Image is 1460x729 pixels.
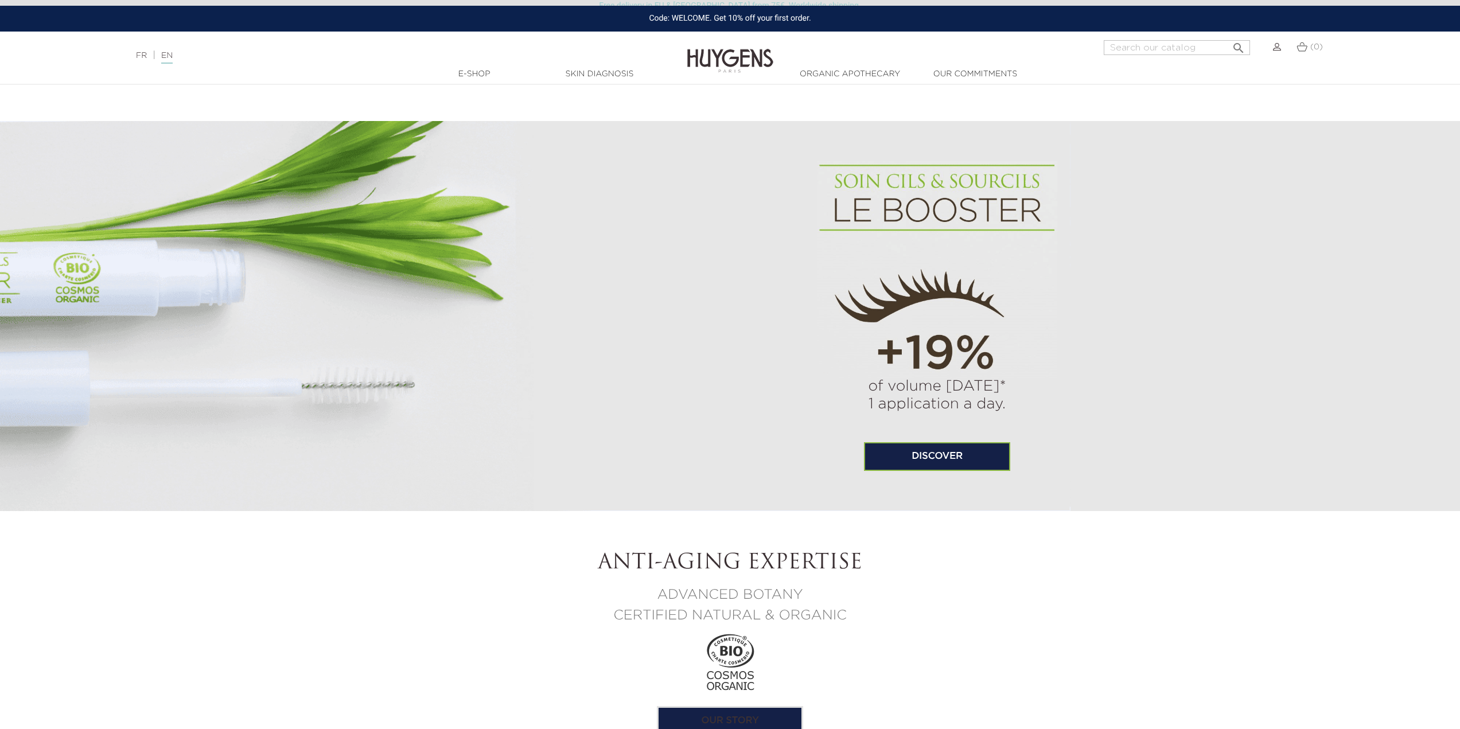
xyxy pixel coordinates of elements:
a: Skin Diagnosis [542,68,657,80]
a: E-Shop [417,68,532,80]
a: FR [136,52,147,60]
p: advanced botany certified natural & organic [521,584,940,626]
button:  [1228,37,1249,52]
input: Search [1104,40,1250,55]
img: Huygens [687,30,773,75]
a: EN [161,52,173,64]
p: of volume [DATE]* 1 application a day. [817,378,1057,414]
a: Our commitments [918,68,1033,80]
a: Discover [864,442,1010,471]
img: cosmos_organic_logo_history.png [696,628,765,697]
h2: anti-aging expertise [521,551,940,576]
i:  [1232,38,1245,52]
a: Organic Apothecary [793,68,908,80]
img: cils sourcils [817,161,1057,378]
span: (0) [1310,43,1323,51]
div: | [130,49,599,63]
